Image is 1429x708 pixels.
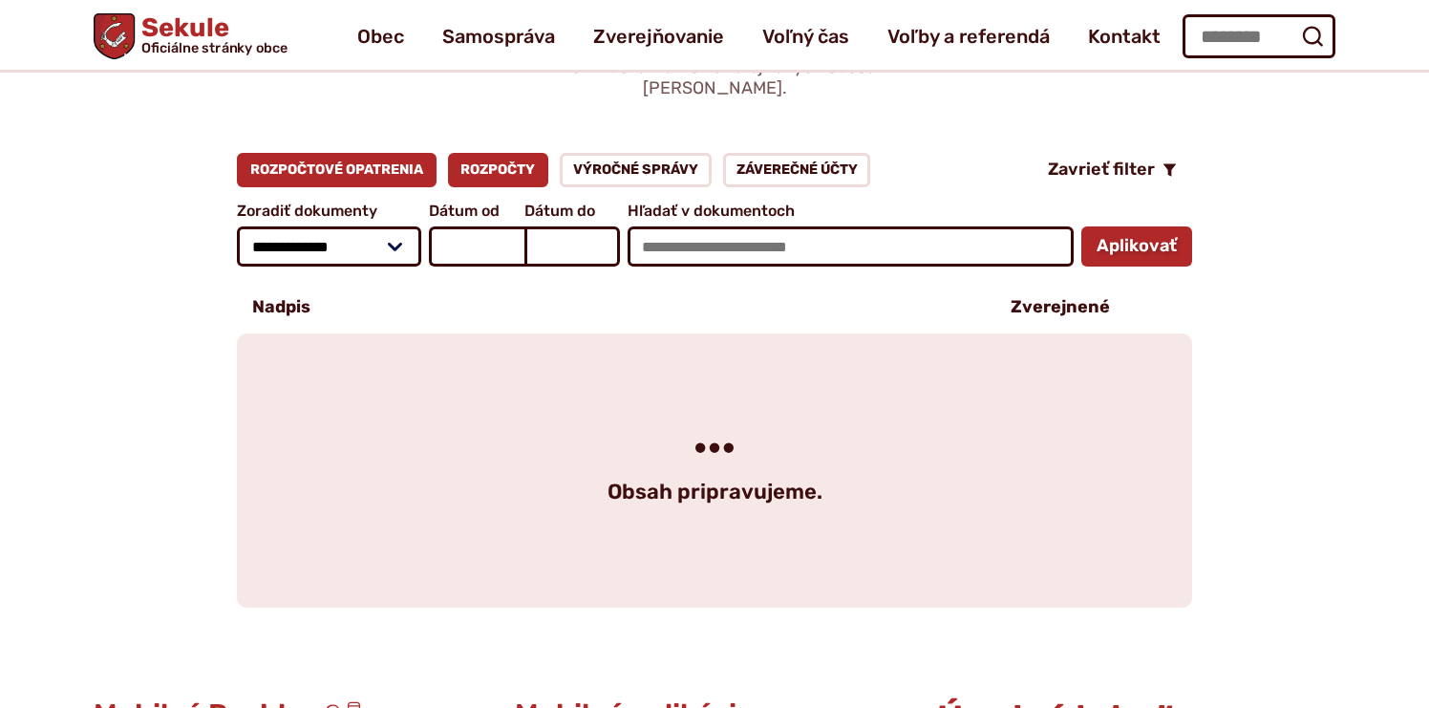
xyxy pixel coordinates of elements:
a: Rozpočtové opatrenia [237,153,437,187]
p: Archív dokumentov uverejnených obcou [PERSON_NAME]. [485,57,944,98]
span: Dátum do [524,203,620,220]
button: Aplikovať [1081,226,1192,267]
a: Voľný čas [762,10,849,63]
button: Zavrieť filter [1033,153,1192,187]
a: Voľby a referendá [887,10,1050,63]
span: Zoradiť dokumenty [237,203,421,220]
p: Zverejnené [1011,297,1110,318]
input: Hľadať v dokumentoch [628,226,1074,267]
a: Logo Sekule, prejsť na domovskú stránku. [94,13,288,59]
span: Zavrieť filter [1048,160,1155,181]
p: Nadpis [252,297,310,318]
a: Kontakt [1088,10,1161,63]
input: Dátum od [429,226,524,267]
a: Zverejňovanie [593,10,724,63]
input: Dátum do [524,226,620,267]
span: Sekule [135,15,288,55]
a: Výročné správy [560,153,712,187]
span: Dátum od [429,203,524,220]
select: Zoradiť dokumenty [237,226,421,267]
a: Rozpočty [448,153,549,187]
a: Samospráva [442,10,555,63]
a: Obec [357,10,404,63]
span: Hľadať v dokumentoch [628,203,1074,220]
span: Oficiálne stránky obce [141,41,288,54]
a: Záverečné účty [723,153,871,187]
h4: Obsah pripravujeme. [283,480,1146,504]
img: Prejsť na domovskú stránku [94,13,135,59]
